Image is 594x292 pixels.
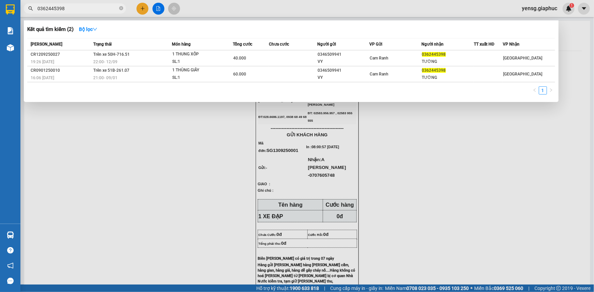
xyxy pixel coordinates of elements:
span: Cam Ranh [370,72,388,76]
span: Người gửi [317,42,336,47]
span: Cam Ranh [370,56,388,61]
b: [PERSON_NAME] - [PERSON_NAME] [9,44,38,111]
span: Người nhận [422,42,444,47]
span: 19:26 [DATE] [31,59,54,64]
span: 40.000 [233,56,246,61]
span: 0362445398 [422,52,446,57]
span: notification [7,262,14,269]
button: right [547,86,555,95]
span: close-circle [119,5,123,12]
span: question-circle [7,247,14,254]
b: [PERSON_NAME] - Gửi khách hàng [42,10,68,65]
strong: Bộ lọc [79,27,97,32]
div: CR0901250010 [31,67,91,74]
div: 0346509941 [318,67,369,74]
input: Tìm tên, số ĐT hoặc mã đơn [37,5,118,12]
span: message [7,278,14,284]
img: logo-vxr [6,4,15,15]
img: warehouse-icon [7,44,14,51]
span: [GEOGRAPHIC_DATA] [503,56,542,61]
span: Tổng cước [233,42,252,47]
img: warehouse-icon [7,231,14,239]
div: SL: 1 [172,74,223,82]
span: [GEOGRAPHIC_DATA] [503,72,542,76]
div: VY [318,58,369,65]
img: logo.jpg [74,8,90,25]
span: Trên xe 51B-261.07 [93,68,129,73]
span: Trạng thái [93,42,112,47]
span: 22:00 - 12/09 [93,59,117,64]
span: close-circle [119,6,123,10]
div: TƯỜNG [422,74,473,81]
div: SL: 1 [172,58,223,66]
li: Next Page [547,86,555,95]
span: VP Gửi [369,42,382,47]
span: 21:00 - 09/01 [93,75,117,80]
span: Chưa cước [269,42,289,47]
span: 0362445398 [422,68,446,73]
span: [PERSON_NAME] [31,42,62,47]
li: 1 [539,86,547,95]
button: left [531,86,539,95]
a: 1 [539,87,547,94]
span: left [533,88,537,92]
span: 60.000 [233,72,246,76]
div: VY [318,74,369,81]
span: TT xuất HĐ [474,42,495,47]
div: CR1209250027 [31,51,91,58]
div: 1 THUNG XỐP [172,51,223,58]
div: 1 THÙNG GIẤY [172,67,223,74]
div: 0346509941 [318,51,369,58]
span: VP Nhận [503,42,519,47]
span: search [28,6,33,11]
li: (c) 2017 [57,32,94,41]
li: Previous Page [531,86,539,95]
span: 16:06 [DATE] [31,75,54,80]
span: right [549,88,553,92]
span: Trên xe 50H-716.51 [93,52,130,57]
div: TƯỜNG [422,58,473,65]
b: [DOMAIN_NAME] [57,26,94,31]
span: Món hàng [172,42,191,47]
h3: Kết quả tìm kiếm ( 2 ) [27,26,74,33]
span: down [93,27,97,32]
img: solution-icon [7,27,14,34]
button: Bộ lọcdown [74,24,103,35]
